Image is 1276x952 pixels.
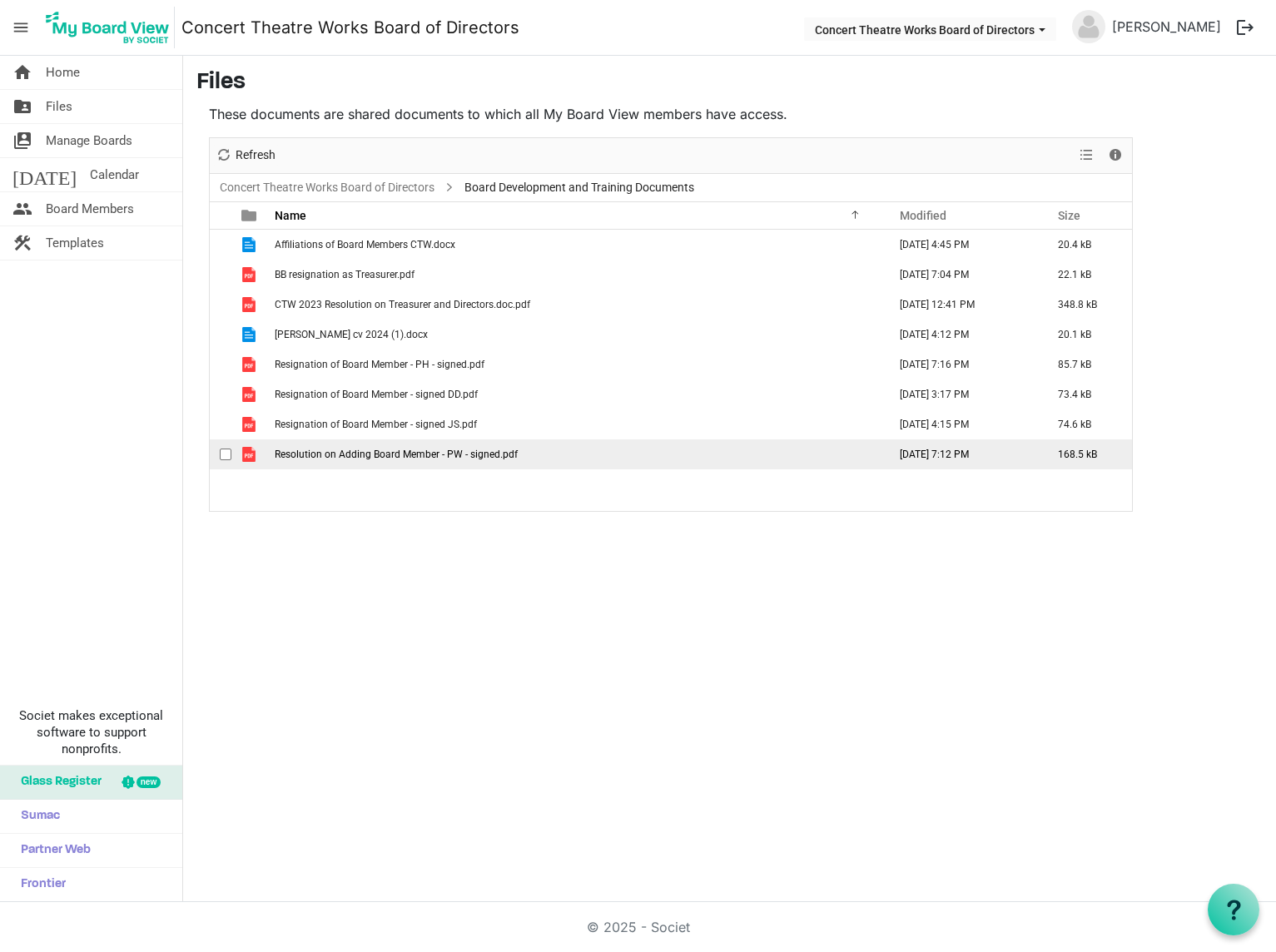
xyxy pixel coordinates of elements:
[181,11,519,44] a: Concert Theatre Works Board of Directors
[137,776,161,788] div: new
[7,707,175,757] span: Societ makes exceptional software to support nonprofits.
[275,419,477,430] span: Resignation of Board Member - signed JS.pdf
[882,379,1040,409] td: June 12, 2025 3:17 PM column header Modified
[12,868,66,901] span: Frontier
[1040,350,1132,379] td: 85.7 kB is template cell column header Size
[1040,379,1132,409] td: 73.4 kB is template cell column header Size
[216,177,438,198] a: Concert Theatre Works Board of Directors
[882,260,1040,290] td: January 25, 2024 7:04 PM column header Modified
[12,90,32,123] span: folder_shared
[1040,230,1132,260] td: 20.4 kB is template cell column header Size
[210,350,231,379] td: checkbox
[882,320,1040,350] td: October 18, 2024 4:12 PM column header Modified
[275,299,530,310] span: CTW 2023 Resolution on Treasurer and Directors.doc.pdf
[12,800,60,833] span: Sumac
[231,350,270,379] td: is template cell column header type
[90,158,139,191] span: Calendar
[270,409,882,439] td: Resignation of Board Member - signed JS.pdf is template cell column header Name
[12,766,102,799] span: Glass Register
[231,230,270,260] td: is template cell column header type
[275,269,415,280] span: BB resignation as Treasurer.pdf
[1101,138,1130,173] div: Details
[1105,145,1127,166] button: Details
[210,379,231,409] td: checkbox
[231,260,270,290] td: is template cell column header type
[270,439,882,469] td: Resolution on Adding Board Member - PW - signed.pdf is template cell column header Name
[210,138,281,173] div: Refresh
[270,290,882,320] td: CTW 2023 Resolution on Treasurer and Directors.doc.pdf is template cell column header Name
[234,145,277,166] span: Refresh
[882,230,1040,260] td: June 24, 2025 4:45 PM column header Modified
[275,329,428,340] span: [PERSON_NAME] cv 2024 (1).docx
[231,320,270,350] td: is template cell column header type
[461,177,698,198] span: Board Development and Training Documents
[587,919,690,935] a: © 2025 - Societ
[270,230,882,260] td: Affiliations of Board Members CTW.docx is template cell column header Name
[882,439,1040,469] td: August 07, 2024 7:12 PM column header Modified
[46,124,132,157] span: Manage Boards
[5,12,37,43] span: menu
[275,389,478,400] span: Resignation of Board Member - signed DD.pdf
[41,7,175,48] img: My Board View Logo
[1040,320,1132,350] td: 20.1 kB is template cell column header Size
[210,439,231,469] td: checkbox
[804,17,1056,41] button: Concert Theatre Works Board of Directors dropdownbutton
[231,409,270,439] td: is template cell column header type
[41,7,181,48] a: My Board View Logo
[209,104,1133,124] p: These documents are shared documents to which all My Board View members have access.
[1072,10,1105,43] img: no-profile-picture.svg
[12,192,32,226] span: people
[210,409,231,439] td: checkbox
[12,124,32,157] span: switch_account
[213,145,279,166] button: Refresh
[1040,409,1132,439] td: 74.6 kB is template cell column header Size
[1105,10,1228,43] a: [PERSON_NAME]
[210,260,231,290] td: checkbox
[882,350,1040,379] td: August 07, 2024 7:16 PM column header Modified
[270,350,882,379] td: Resignation of Board Member - PH - signed.pdf is template cell column header Name
[231,379,270,409] td: is template cell column header type
[231,290,270,320] td: is template cell column header type
[46,192,134,226] span: Board Members
[270,379,882,409] td: Resignation of Board Member - signed DD.pdf is template cell column header Name
[270,260,882,290] td: BB resignation as Treasurer.pdf is template cell column header Name
[231,439,270,469] td: is template cell column header type
[46,226,104,260] span: Templates
[210,320,231,350] td: checkbox
[210,230,231,260] td: checkbox
[12,834,91,867] span: Partner Web
[1073,138,1101,173] div: View
[275,239,455,250] span: Affiliations of Board Members CTW.docx
[275,359,484,370] span: Resignation of Board Member - PH - signed.pdf
[900,209,946,222] span: Modified
[210,290,231,320] td: checkbox
[275,449,518,460] span: Resolution on Adding Board Member - PW - signed.pdf
[12,226,32,260] span: construction
[275,209,306,222] span: Name
[1228,10,1263,45] button: logout
[46,56,80,89] span: Home
[1058,209,1080,222] span: Size
[1040,290,1132,320] td: 348.8 kB is template cell column header Size
[882,290,1040,320] td: January 29, 2024 12:41 PM column header Modified
[1076,145,1096,166] button: View dropdownbutton
[1040,260,1132,290] td: 22.1 kB is template cell column header Size
[46,90,72,123] span: Files
[882,409,1040,439] td: June 12, 2025 4:15 PM column header Modified
[12,56,32,89] span: home
[196,69,1263,97] h3: Files
[1040,439,1132,469] td: 168.5 kB is template cell column header Size
[12,158,77,191] span: [DATE]
[270,320,882,350] td: Patti Whaley cv 2024 (1).docx is template cell column header Name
